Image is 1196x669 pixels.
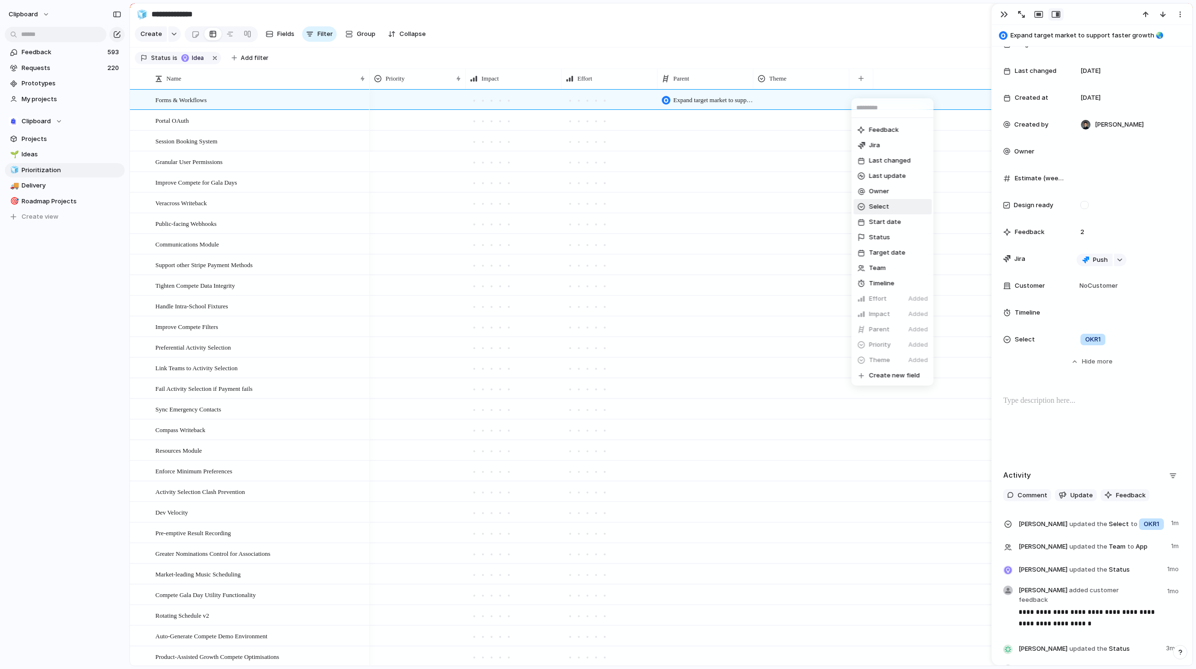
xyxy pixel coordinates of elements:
span: Added [908,309,928,319]
span: Owner [869,187,889,196]
span: Timeline [869,279,894,288]
span: Added [908,355,928,365]
span: Last changed [869,156,911,165]
span: Added [908,294,928,304]
span: Target date [869,248,905,258]
span: Start date [869,217,901,227]
span: Status [869,233,890,242]
span: Select [869,202,889,211]
span: Create new field [869,371,920,380]
span: Jira [869,141,880,150]
span: Parent [869,325,890,334]
span: Feedback [869,125,899,135]
span: Priority [869,340,891,350]
span: Impact [869,309,890,319]
span: Theme [869,355,890,365]
span: Effort [869,294,887,304]
span: Added [908,325,928,334]
span: Team [869,263,886,273]
span: Added [908,340,928,350]
span: Last update [869,171,906,181]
